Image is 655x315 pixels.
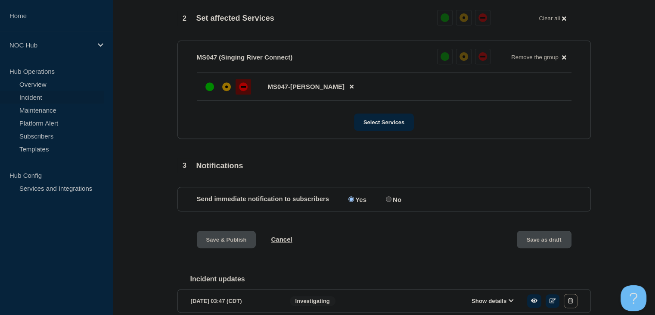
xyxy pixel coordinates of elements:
[437,10,453,25] button: up
[268,83,345,90] span: MS047-[PERSON_NAME]
[534,10,571,27] button: Clear all
[384,195,401,203] label: No
[456,49,472,64] button: affected
[197,54,293,61] p: MS047 (Singing River Connect)
[239,82,248,91] div: down
[346,195,366,203] label: Yes
[191,294,277,308] div: [DATE] 03:47 (CDT)
[222,82,231,91] div: affected
[459,52,468,61] div: affected
[478,52,487,61] div: down
[441,52,449,61] div: up
[511,54,559,60] span: Remove the group
[197,195,571,203] div: Send immediate notification to subscribers
[441,13,449,22] div: up
[190,275,591,283] h2: Incident updates
[290,296,335,306] span: Investigating
[456,10,472,25] button: affected
[469,297,516,305] button: Show details
[621,285,646,311] iframe: Help Scout Beacon - Open
[9,41,92,49] p: NOC Hub
[475,10,490,25] button: down
[177,158,192,173] span: 3
[506,49,571,66] button: Remove the group
[459,13,468,22] div: affected
[177,158,243,173] div: Notifications
[197,231,256,248] button: Save & Publish
[348,196,354,202] input: Yes
[271,236,292,243] button: Cancel
[354,113,414,131] button: Select Services
[386,196,391,202] input: No
[437,49,453,64] button: up
[517,231,571,248] button: Save as draft
[197,195,329,203] p: Send immediate notification to subscribers
[177,11,274,26] div: Set affected Services
[205,82,214,91] div: up
[177,11,192,26] span: 2
[478,13,487,22] div: down
[475,49,490,64] button: down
